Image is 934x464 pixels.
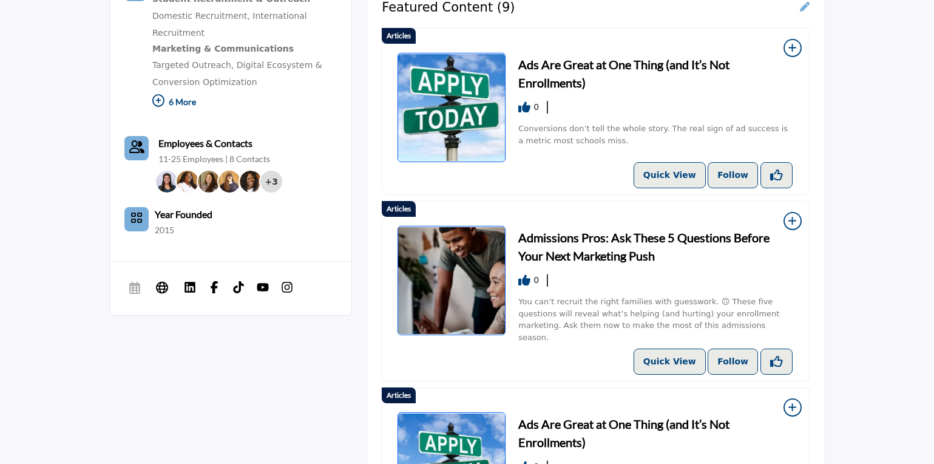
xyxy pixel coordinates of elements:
p: Articles [387,203,411,214]
button: Follow [708,162,758,188]
button: Quick View [634,162,706,188]
button: Quick View [634,349,706,375]
a: Marketing & Communications [152,41,337,57]
button: Contact-Employee Icon [124,136,149,160]
img: Hillary L. [218,171,240,193]
p: Quick View [643,355,696,368]
p: Quick View [643,169,696,182]
img: Brianna B. [177,171,198,193]
a: Admissions Pros: Ask These 5 Questions Before Your Next Marketing Push [518,228,794,265]
button: Follow [708,349,758,375]
span: 0 [533,101,539,114]
img: YouTube [257,281,269,293]
button: Like Resources [760,349,793,375]
img: Admissions Pros: Ask These 5 Questions Before Your Next Marketing Push [398,226,506,335]
p: Articles [387,30,411,41]
p: 2015 [155,224,174,236]
b: Employees & Contacts [158,137,252,149]
a: Ads Are Great at One Thing (and It’s Not Enrollments) [397,52,506,162]
div: Cutting-edge software solutions designed to streamline educational processes and enhance learning. [152,41,337,57]
a: Digital Ecosystem & Conversion Optimization [152,60,322,87]
p: 6 More [152,90,337,117]
img: Ads Are Great at One Thing (and It’s Not Enrollments) [398,53,506,162]
a: 11-25 Employees | 8 Contacts [158,153,270,165]
a: Ads Are Great at One Thing (and It’s Not Enrollments) [518,415,794,451]
img: Heather B. [198,171,220,193]
img: Missy S. [156,171,178,193]
b: Year Founded [155,207,212,222]
button: Like Resources [760,162,793,188]
img: LinkedIn [184,281,196,293]
img: Facebook [208,281,220,293]
button: No of member icon [124,207,149,231]
a: International Recruitment [152,11,307,38]
img: Irecka B. [240,171,262,193]
p: Articles [387,390,411,401]
a: Admissions Pros: Ask These 5 Questions Before Your Next Marketing Push [397,225,506,335]
img: TikTok [232,281,245,293]
span: 0 [533,274,539,287]
a: Targeted Outreach, [152,60,234,70]
img: Instagram [281,281,293,293]
a: Employees & Contacts [158,136,252,151]
a: Conversions don’t tell the whole story. The real sign of ad success is a metric most schools miss. [518,124,788,145]
a: Ads Are Great at One Thing (and It’s Not Enrollments) [518,55,794,92]
a: Domestic Recruitment, [152,11,250,21]
p: Follow [717,355,748,368]
a: You can’t recruit the right families with guesswork. 🙃 These five questions will reveal what’s he... [518,297,779,342]
div: +3 [260,171,282,193]
a: Link of redirect to contact page [124,136,149,160]
p: Follow [717,169,748,182]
